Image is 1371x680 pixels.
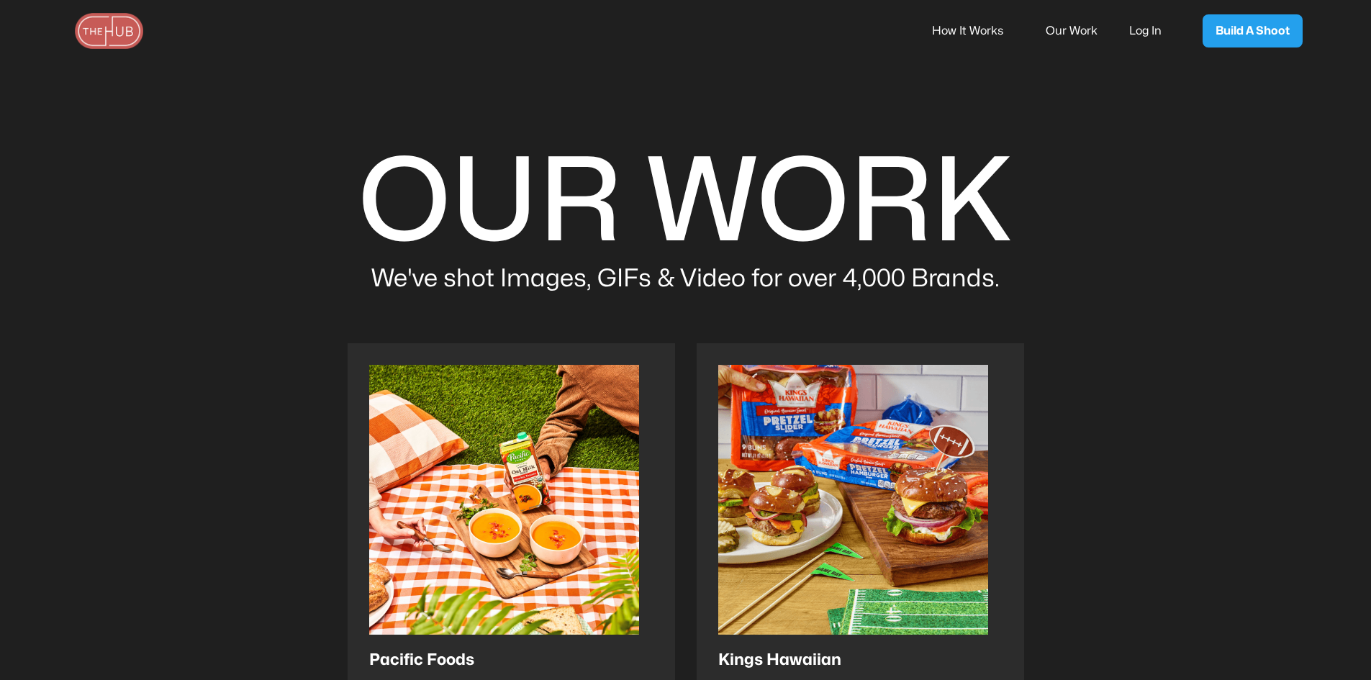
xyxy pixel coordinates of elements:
h4: Kings Hawaiian [718,649,841,671]
p: We've shot Images, GIFs & Video for over 4,000 Brands. [348,262,1024,296]
a: How It Works [932,16,1023,46]
a: Log In [1129,16,1181,46]
a: Our Work [1046,16,1117,46]
h1: OUR WORK [348,134,1024,275]
a: Build A Shoot [1203,14,1303,47]
h4: Pacific Foods [369,649,474,671]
